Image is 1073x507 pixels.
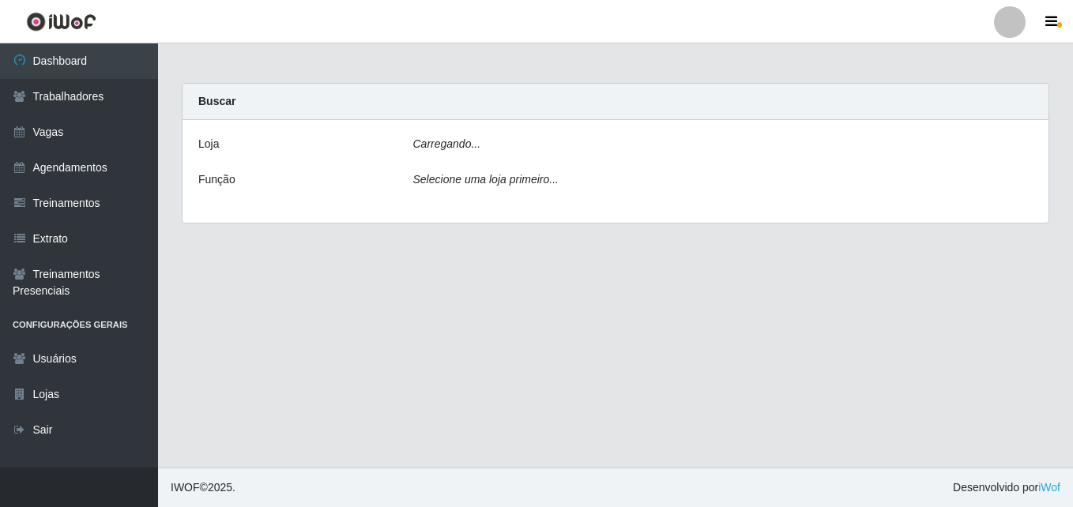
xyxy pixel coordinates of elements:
[413,137,481,150] i: Carregando...
[953,479,1060,496] span: Desenvolvido por
[198,136,219,152] label: Loja
[26,12,96,32] img: CoreUI Logo
[171,481,200,494] span: IWOF
[1038,481,1060,494] a: iWof
[171,479,235,496] span: © 2025 .
[198,171,235,188] label: Função
[198,95,235,107] strong: Buscar
[413,173,559,186] i: Selecione uma loja primeiro...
